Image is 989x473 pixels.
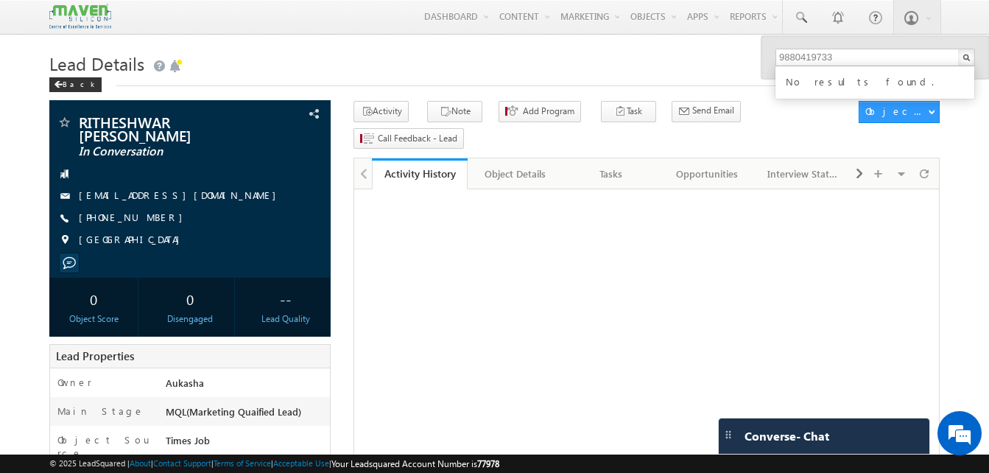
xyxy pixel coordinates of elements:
div: MQL(Marketing Quaified Lead) [162,404,330,425]
a: About [130,458,151,468]
span: 77978 [477,458,499,469]
div: Disengaged [149,312,230,326]
span: Call Feedback - Lead [378,132,457,145]
label: Owner [57,376,92,389]
div: Object Details [479,165,550,183]
button: Task [601,101,656,122]
a: [EMAIL_ADDRESS][DOMAIN_NAME] [79,189,284,201]
a: Activity History [372,158,468,189]
span: Aukasha [166,376,204,389]
span: In Conversation [79,144,252,159]
div: Interview Status [767,165,838,183]
div: Times Job [162,433,330,454]
div: Activity History [383,167,457,181]
span: Lead Properties [56,348,134,363]
span: [GEOGRAPHIC_DATA] [79,233,187,248]
span: Send Email [692,104,734,117]
a: Opportunities [660,158,756,189]
div: 0 [149,285,230,312]
div: Lead Quality [245,312,326,326]
button: Note [427,101,482,122]
span: Converse - Chat [745,430,829,443]
a: Interview Status [756,158,851,189]
div: Opportunities [672,165,742,183]
a: Tasks [564,158,660,189]
button: Call Feedback - Lead [353,128,464,150]
a: Terms of Service [214,458,271,468]
span: RITHESHWAR [PERSON_NAME] [79,115,252,141]
button: Activity [353,101,409,122]
span: Your Leadsquared Account Number is [331,458,499,469]
span: Add Program [523,105,574,118]
div: Tasks [576,165,647,183]
a: Acceptable Use [273,458,329,468]
div: 0 [53,285,134,312]
a: Contact Support [153,458,211,468]
button: Object Actions [859,101,940,123]
input: Search Objects [775,49,975,66]
div: Object Score [53,312,134,326]
label: Object Source [57,433,152,460]
label: Main Stage [57,404,144,418]
a: Back [49,77,109,89]
span: Lead Details [49,52,144,75]
div: Object Actions [865,105,928,118]
span: © 2025 LeadSquared | | | | | [49,457,499,471]
button: Add Program [499,101,581,122]
img: Custom Logo [49,4,111,29]
span: [PHONE_NUMBER] [79,211,190,225]
div: No results found. [783,71,980,90]
div: -- [245,285,326,312]
img: carter-drag [722,429,734,441]
div: Back [49,77,102,92]
button: Send Email [672,101,741,122]
a: Object Details [468,158,563,189]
